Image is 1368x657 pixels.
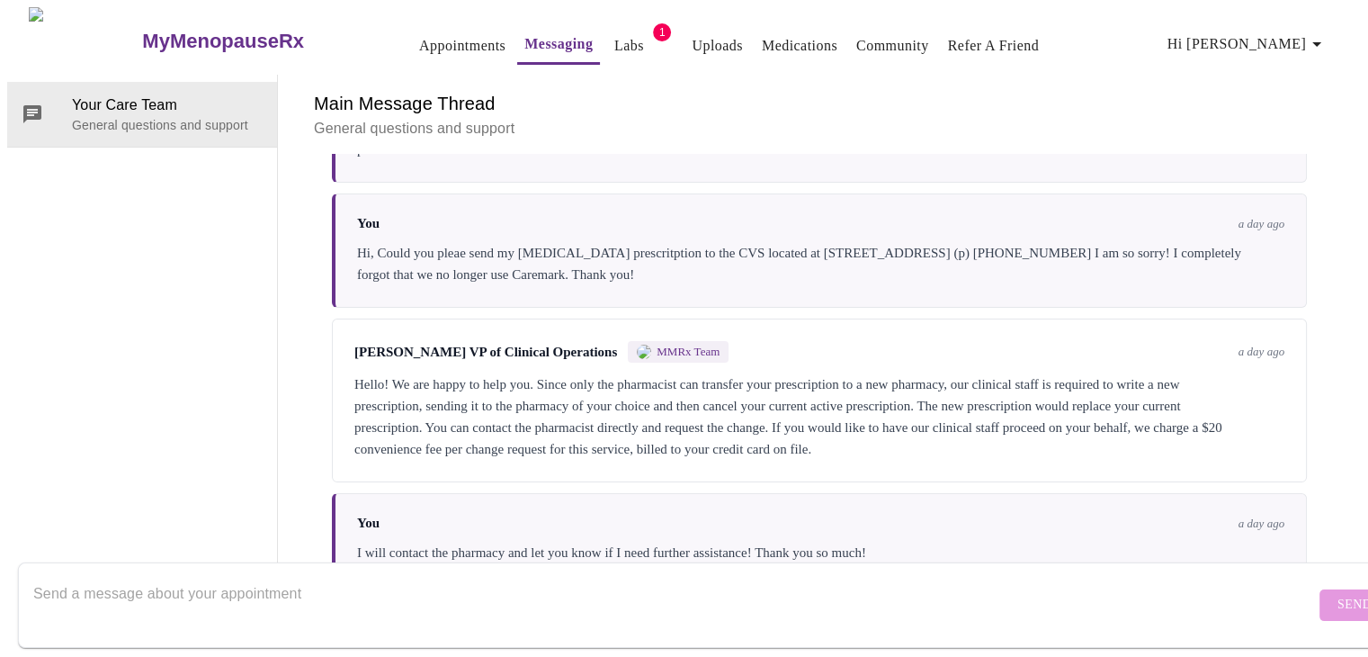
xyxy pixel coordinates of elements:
[614,33,644,58] a: Labs
[941,28,1047,64] button: Refer a Friend
[7,82,277,147] div: Your Care TeamGeneral questions and support
[692,33,743,58] a: Uploads
[357,216,380,231] span: You
[419,33,505,58] a: Appointments
[657,345,720,359] span: MMRx Team
[1238,517,1284,531] span: a day ago
[762,33,837,58] a: Medications
[354,345,617,360] span: [PERSON_NAME] VP of Clinical Operations
[684,28,750,64] button: Uploads
[72,94,263,116] span: Your Care Team
[948,33,1040,58] a: Refer a Friend
[1238,345,1284,359] span: a day ago
[1167,31,1328,57] span: Hi [PERSON_NAME]
[1160,26,1335,62] button: Hi [PERSON_NAME]
[33,576,1315,634] textarea: Send a message about your appointment
[314,89,1325,118] h6: Main Message Thread
[72,116,263,134] p: General questions and support
[517,26,600,65] button: Messaging
[357,542,1284,563] div: I will contact the pharmacy and let you know if I need further assistance! Thank you so much!
[412,28,513,64] button: Appointments
[1238,217,1284,231] span: a day ago
[140,10,376,73] a: MyMenopauseRx
[142,30,304,53] h3: MyMenopauseRx
[653,23,671,41] span: 1
[856,33,929,58] a: Community
[637,345,651,359] img: MMRX
[357,516,380,531] span: You
[314,118,1325,139] p: General questions and support
[755,28,845,64] button: Medications
[600,28,657,64] button: Labs
[29,7,140,75] img: MyMenopauseRx Logo
[357,242,1284,285] div: Hi, Could you pleae send my [MEDICAL_DATA] prescritption to the CVS located at [STREET_ADDRESS] (...
[849,28,936,64] button: Community
[524,31,593,57] a: Messaging
[354,373,1284,460] div: Hello! We are happy to help you. Since only the pharmacist can transfer your prescription to a ne...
